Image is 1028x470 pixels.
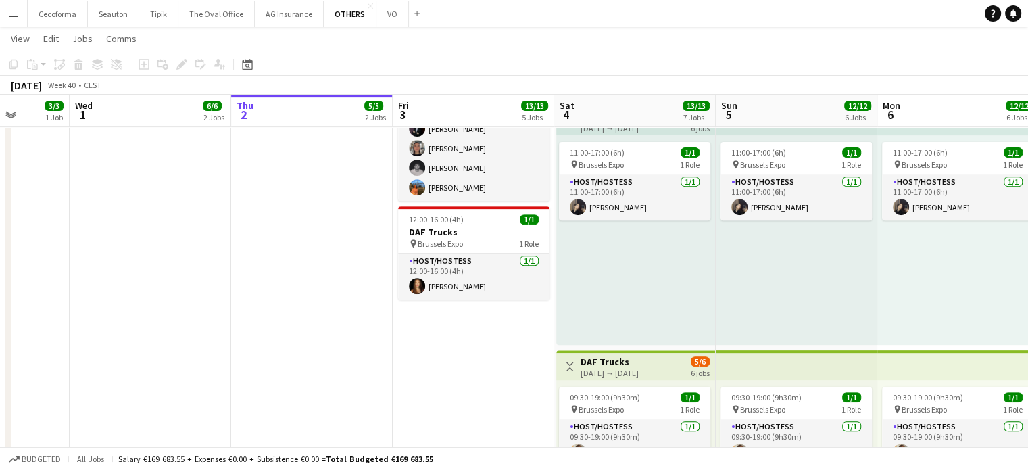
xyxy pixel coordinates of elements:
[559,419,710,465] app-card-role: Host/Hostess1/109:30-19:00 (9h30m)[PERSON_NAME]
[558,107,574,122] span: 4
[45,101,64,111] span: 3/3
[43,32,59,45] span: Edit
[579,404,624,415] span: Brussels Expo
[28,1,88,27] button: Cecoforma
[721,99,737,112] span: Sun
[5,30,35,47] a: View
[691,122,710,133] div: 6 jobs
[579,160,624,170] span: Brussels Expo
[902,404,947,415] span: Brussels Expo
[67,30,98,47] a: Jobs
[22,454,61,464] span: Budgeted
[720,174,872,220] app-card-role: Host/Hostess1/111:00-17:00 (6h)[PERSON_NAME]
[731,147,786,158] span: 11:00-17:00 (6h)
[522,112,547,122] div: 5 Jobs
[559,174,710,220] app-card-role: Host/Hostess1/111:00-17:00 (6h)[PERSON_NAME]
[398,99,409,112] span: Fri
[521,101,548,111] span: 13/13
[883,99,900,112] span: Mon
[38,30,64,47] a: Edit
[11,32,30,45] span: View
[1004,392,1023,402] span: 1/1
[581,368,639,378] div: [DATE] → [DATE]
[520,214,539,225] span: 1/1
[740,404,785,415] span: Brussels Expo
[73,107,93,122] span: 1
[398,96,549,201] app-card-role: Host/Hostess4/410:00-19:00 (9h)[PERSON_NAME][PERSON_NAME][PERSON_NAME][PERSON_NAME]
[45,112,63,122] div: 1 Job
[681,392,700,402] span: 1/1
[45,80,78,90] span: Week 40
[365,112,386,122] div: 2 Jobs
[418,239,463,249] span: Brussels Expo
[235,107,253,122] span: 2
[683,101,710,111] span: 13/13
[88,1,139,27] button: Seauton
[719,107,737,122] span: 5
[683,112,709,122] div: 7 Jobs
[396,107,409,122] span: 3
[1003,404,1023,415] span: 1 Role
[581,356,639,368] h3: DAF Trucks
[203,112,224,122] div: 2 Jobs
[326,454,433,464] span: Total Budgeted €169 683.55
[1004,147,1023,158] span: 1/1
[570,147,625,158] span: 11:00-17:00 (6h)
[11,78,42,92] div: [DATE]
[409,214,464,225] span: 12:00-16:00 (4h)
[881,107,900,122] span: 6
[178,1,255,27] button: The Oval Office
[74,454,107,464] span: All jobs
[398,206,549,300] app-job-card: 12:00-16:00 (4h)1/1DAF Trucks Brussels Expo1 RoleHost/Hostess1/112:00-16:00 (4h)[PERSON_NAME]
[376,1,409,27] button: VO
[893,392,963,402] span: 09:30-19:00 (9h30m)
[118,454,433,464] div: Salary €169 683.55 + Expenses €0.00 + Subsistence €0.00 =
[398,254,549,300] app-card-role: Host/Hostess1/112:00-16:00 (4h)[PERSON_NAME]
[324,1,376,27] button: OTHERS
[560,99,574,112] span: Sat
[680,404,700,415] span: 1 Role
[84,80,101,90] div: CEST
[680,160,700,170] span: 1 Role
[893,147,948,158] span: 11:00-17:00 (6h)
[559,387,710,465] app-job-card: 09:30-19:00 (9h30m)1/1 Brussels Expo1 RoleHost/Hostess1/109:30-19:00 (9h30m)[PERSON_NAME]
[398,226,549,238] h3: DAF Trucks
[75,99,93,112] span: Wed
[842,147,861,158] span: 1/1
[681,147,700,158] span: 1/1
[720,419,872,465] app-card-role: Host/Hostess1/109:30-19:00 (9h30m)[PERSON_NAME]
[581,123,639,133] div: [DATE] → [DATE]
[139,1,178,27] button: Tipik
[519,239,539,249] span: 1 Role
[731,392,802,402] span: 09:30-19:00 (9h30m)
[106,32,137,45] span: Comms
[7,452,63,467] button: Budgeted
[720,142,872,220] app-job-card: 11:00-17:00 (6h)1/1 Brussels Expo1 RoleHost/Hostess1/111:00-17:00 (6h)[PERSON_NAME]
[842,392,861,402] span: 1/1
[740,160,785,170] span: Brussels Expo
[1003,160,1023,170] span: 1 Role
[203,101,222,111] span: 6/6
[559,142,710,220] app-job-card: 11:00-17:00 (6h)1/1 Brussels Expo1 RoleHost/Hostess1/111:00-17:00 (6h)[PERSON_NAME]
[570,392,640,402] span: 09:30-19:00 (9h30m)
[845,112,871,122] div: 6 Jobs
[255,1,324,27] button: AG Insurance
[691,367,710,378] div: 6 jobs
[720,387,872,465] app-job-card: 09:30-19:00 (9h30m)1/1 Brussels Expo1 RoleHost/Hostess1/109:30-19:00 (9h30m)[PERSON_NAME]
[844,101,871,111] span: 12/12
[72,32,93,45] span: Jobs
[101,30,142,47] a: Comms
[902,160,947,170] span: Brussels Expo
[237,99,253,112] span: Thu
[364,101,383,111] span: 5/5
[841,160,861,170] span: 1 Role
[841,404,861,415] span: 1 Role
[691,356,710,367] span: 5/6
